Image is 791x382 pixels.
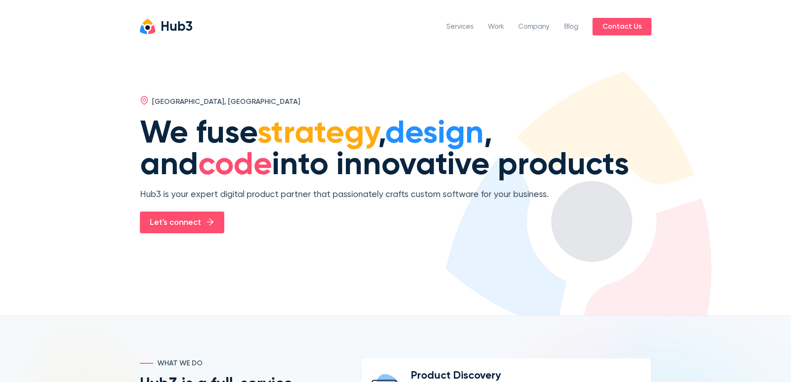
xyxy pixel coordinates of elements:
span: design [385,118,484,150]
span: Let's connect [150,216,201,229]
div: Hub3 is your expert digital product partner that passionately crafts custom software for your bus... [140,189,592,201]
a: Let's connectarrow-right [140,212,224,234]
span: What We Do [157,358,203,369]
a: Company [518,22,550,32]
h1: We fuse , , and into innovative products [140,118,651,182]
span: [GEOGRAPHIC_DATA], [GEOGRAPHIC_DATA] [152,99,300,106]
div: Hub3 [161,21,193,34]
a: Hub3 [140,19,193,34]
a: Blog [564,22,578,32]
span: Contact Us [602,21,642,32]
span: strategy [257,118,378,150]
span: environment [140,96,149,105]
span: arrow-right [206,218,214,226]
span: code [198,150,272,181]
a: Contact Us [593,18,651,35]
a: Services [446,22,474,32]
a: Work [488,22,504,32]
